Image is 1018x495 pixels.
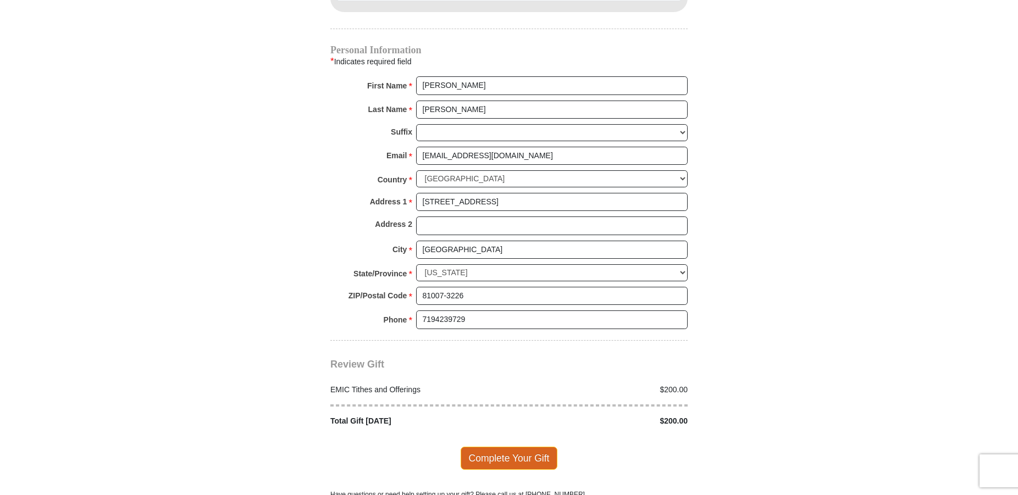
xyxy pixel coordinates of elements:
[391,124,412,140] strong: Suffix
[325,384,510,396] div: EMIC Tithes and Offerings
[370,194,407,209] strong: Address 1
[375,216,412,232] strong: Address 2
[325,415,510,427] div: Total Gift [DATE]
[353,266,407,281] strong: State/Province
[378,172,407,187] strong: Country
[392,242,407,257] strong: City
[367,78,407,93] strong: First Name
[509,415,694,427] div: $200.00
[330,359,384,370] span: Review Gift
[348,288,407,303] strong: ZIP/Postal Code
[330,46,688,54] h4: Personal Information
[509,384,694,396] div: $200.00
[384,312,407,327] strong: Phone
[461,447,558,470] span: Complete Your Gift
[386,148,407,163] strong: Email
[330,54,688,69] div: Indicates required field
[368,102,407,117] strong: Last Name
